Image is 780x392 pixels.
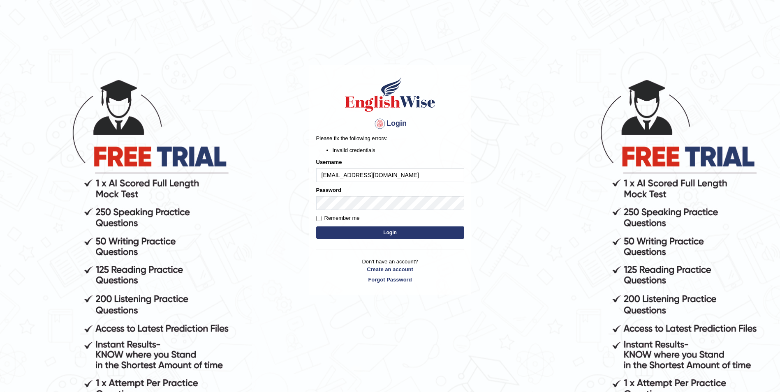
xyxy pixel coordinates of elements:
label: Remember me [316,214,360,222]
button: Login [316,226,464,239]
label: Password [316,186,341,194]
input: Remember me [316,216,322,221]
p: Don't have an account? [316,258,464,283]
label: Username [316,158,342,166]
a: Forgot Password [316,276,464,284]
a: Create an account [316,265,464,273]
img: Logo of English Wise sign in for intelligent practice with AI [343,76,437,113]
p: Please fix the following errors: [316,134,464,142]
h4: Login [316,117,464,130]
li: Invalid credentials [333,146,464,154]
